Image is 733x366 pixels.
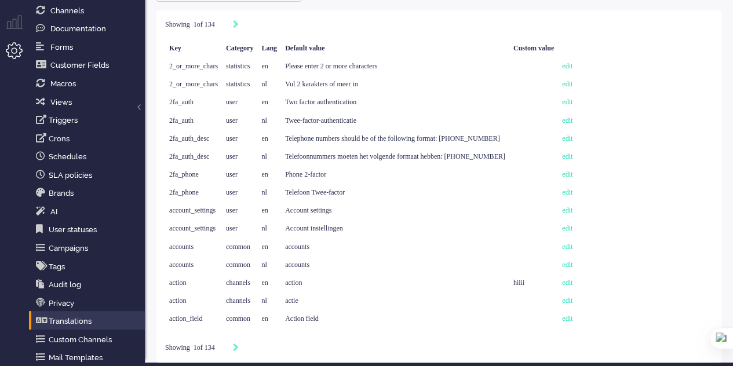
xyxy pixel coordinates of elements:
[261,152,267,160] span: nl
[562,116,572,125] a: edit
[169,170,199,178] span: 2fa_phone
[226,188,238,196] span: user
[226,62,250,70] span: statistics
[34,205,145,218] a: Ai
[169,188,199,196] span: 2fa_phone
[562,134,572,142] a: edit
[34,186,145,199] a: Brands
[226,116,238,125] span: user
[562,170,572,178] a: edit
[261,116,267,125] span: nl
[169,243,194,251] span: accounts
[34,169,145,181] a: SLA policies
[285,170,326,178] span: Phone 2-factor
[34,58,145,71] a: Customer Fields
[261,224,267,232] span: nl
[169,152,209,160] span: 2fa_auth_desc
[281,39,509,57] div: Default value
[165,39,222,57] div: Key
[285,224,343,232] span: Account instellingen
[169,224,216,232] span: account_settings
[285,279,302,287] span: action
[169,314,202,323] span: action_field
[169,279,186,287] span: action
[169,116,194,125] span: 2fa_auth
[562,297,572,305] a: edit
[562,261,572,269] a: edit
[34,41,145,53] a: Forms
[165,19,713,31] div: Pagination
[34,22,145,35] a: Documentation
[562,314,572,323] a: edit
[226,206,238,214] span: user
[34,351,145,364] a: Mail Templates
[50,6,84,15] span: Channels
[261,314,268,323] span: en
[169,98,194,106] span: 2fa_auth
[562,98,572,106] a: edit
[226,279,250,287] span: channels
[285,62,377,70] span: Please enter 2 or more characters
[261,206,268,214] span: en
[50,98,72,107] span: Views
[285,206,331,214] span: Account settings
[562,224,572,232] a: edit
[513,279,524,287] span: hiiii
[285,152,505,160] span: Telefoonnummers moeten het volgende formaat hebben: [PHONE_NUMBER]
[169,134,209,142] span: 2fa_auth_desc
[226,224,238,232] span: user
[257,39,281,57] div: Lang
[562,62,572,70] a: edit
[226,152,238,160] span: user
[261,297,267,305] span: nl
[509,39,558,57] div: Custom value
[34,260,145,273] a: Tags
[34,96,145,108] a: Views
[34,333,145,346] a: Custom Channels
[226,261,250,269] span: common
[165,342,713,354] div: Pagination
[6,42,32,68] li: Admin menu
[285,98,356,106] span: Two factor authentication
[50,61,109,69] span: Customer Fields
[261,261,267,269] span: nl
[562,206,572,214] a: edit
[190,343,197,353] input: Page
[562,80,572,88] a: edit
[261,98,268,106] span: en
[34,278,145,291] a: Audit log
[6,15,32,41] li: Supervisor menu
[226,170,238,178] span: user
[285,116,356,125] span: Twee-factor-authenticatie
[261,170,268,178] span: en
[190,20,197,30] input: Page
[261,80,267,88] span: nl
[233,19,239,31] div: Next
[562,188,572,196] a: edit
[34,4,145,17] a: Channels
[261,279,268,287] span: en
[169,297,186,305] span: action
[285,134,499,142] span: Telephone numbers should be of the following format: [PHONE_NUMBER]
[169,80,218,88] span: 2_or_more_chars
[261,243,268,251] span: en
[285,188,345,196] span: Telefoon Twee-factor
[285,261,309,269] span: accounts
[34,297,145,309] a: Privacy
[34,241,145,254] a: Campaigns
[34,77,145,90] a: Macros
[222,39,257,57] div: Category
[169,206,216,214] span: account_settings
[226,297,250,305] span: channels
[261,62,268,70] span: en
[34,223,145,236] a: User statuses
[50,79,76,88] span: Macros
[226,243,250,251] span: common
[226,314,250,323] span: common
[562,152,572,160] a: edit
[169,62,218,70] span: 2_or_more_chars
[34,150,145,163] a: Schedules
[50,24,106,33] span: Documentation
[169,261,194,269] span: accounts
[226,80,250,88] span: statistics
